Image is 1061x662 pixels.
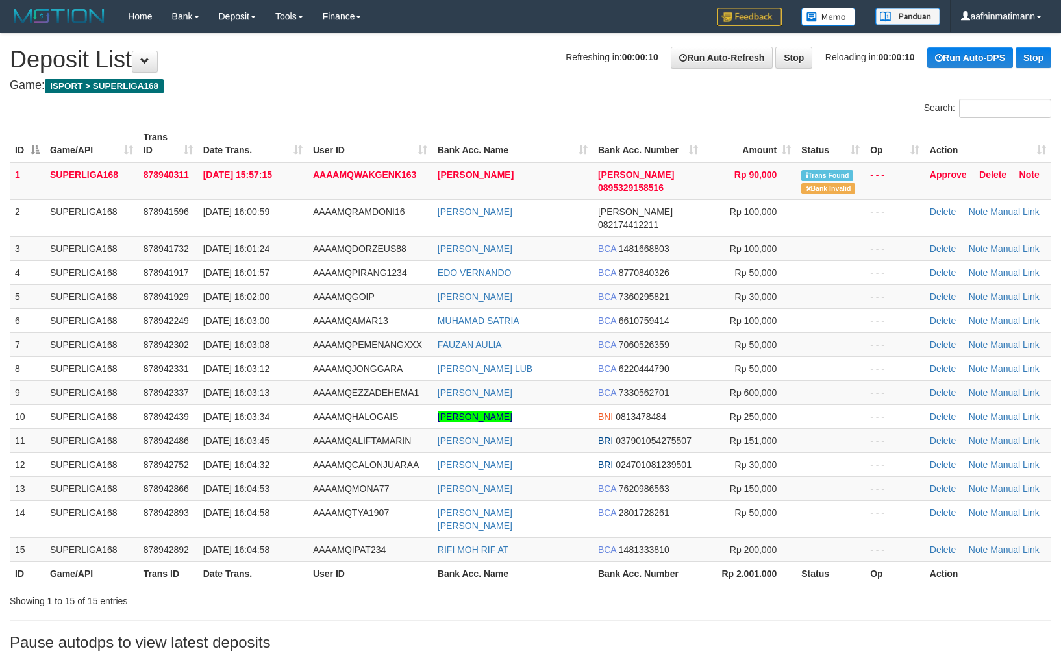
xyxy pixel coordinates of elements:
[10,125,45,162] th: ID: activate to sort column descending
[45,284,138,308] td: SUPERLIGA168
[10,284,45,308] td: 5
[438,545,508,555] a: RIFI MOH RIF AT
[619,387,669,398] span: Copy 7330562701 to clipboard
[730,484,777,494] span: Rp 150,000
[990,484,1040,494] a: Manual Link
[144,411,189,422] span: 878942439
[598,182,664,193] span: Copy 0895329158516 to clipboard
[203,206,269,217] span: [DATE] 16:00:59
[45,260,138,284] td: SUPERLIGA168
[598,411,613,422] span: BNI
[969,315,988,326] a: Note
[930,508,956,518] a: Delete
[1019,169,1040,180] a: Note
[10,6,108,26] img: MOTION_logo.png
[969,508,988,518] a: Note
[879,52,915,62] strong: 00:00:10
[438,243,512,254] a: [PERSON_NAME]
[990,315,1040,326] a: Manual Link
[598,363,616,374] span: BCA
[930,339,956,350] a: Delete
[801,8,856,26] img: Button%20Memo.svg
[969,545,988,555] a: Note
[735,508,777,518] span: Rp 50,000
[865,476,925,500] td: - - -
[730,206,777,217] span: Rp 100,000
[313,206,405,217] span: AAAAMQRAMDONI16
[969,206,988,217] a: Note
[438,339,502,350] a: FAUZAN AULIA
[969,484,988,494] a: Note
[598,387,616,398] span: BCA
[45,332,138,356] td: SUPERLIGA168
[10,561,45,585] th: ID
[730,315,777,326] span: Rp 100,000
[438,315,519,326] a: MUHAMAD SATRIA
[930,545,956,555] a: Delete
[203,460,269,470] span: [DATE] 16:04:32
[825,52,915,62] span: Reloading in:
[619,508,669,518] span: Copy 2801728261 to clipboard
[930,291,956,302] a: Delete
[969,387,988,398] a: Note
[144,291,189,302] span: 878941929
[203,545,269,555] span: [DATE] 16:04:58
[930,206,956,217] a: Delete
[313,545,386,555] span: AAAAMQIPAT234
[619,484,669,494] span: Copy 7620986563 to clipboard
[930,484,956,494] a: Delete
[138,561,198,585] th: Trans ID
[990,291,1040,302] a: Manual Link
[144,484,189,494] span: 878942866
[925,125,1051,162] th: Action: activate to sort column ascending
[930,315,956,326] a: Delete
[801,183,855,194] span: Bank is not match
[990,339,1040,350] a: Manual Link
[930,267,956,278] a: Delete
[735,339,777,350] span: Rp 50,000
[598,243,616,254] span: BCA
[924,99,1051,118] label: Search:
[598,460,613,470] span: BRI
[598,267,616,278] span: BCA
[990,545,1040,555] a: Manual Link
[969,411,988,422] a: Note
[735,460,777,470] span: Rp 30,000
[308,561,432,585] th: User ID
[45,380,138,404] td: SUPERLIGA168
[144,435,189,446] span: 878942486
[865,236,925,260] td: - - -
[990,435,1040,446] a: Manual Link
[45,561,138,585] th: Game/API
[313,484,389,494] span: AAAAMQMONA77
[703,561,797,585] th: Rp 2.001.000
[735,267,777,278] span: Rp 50,000
[969,291,988,302] a: Note
[144,545,189,555] span: 878942892
[438,460,512,470] a: [PERSON_NAME]
[925,561,1051,585] th: Action
[45,79,164,93] span: ISPORT > SUPERLIGA168
[45,428,138,452] td: SUPERLIGA168
[734,169,777,180] span: Rp 90,000
[203,435,269,446] span: [DATE] 16:03:45
[144,508,189,518] span: 878942893
[619,363,669,374] span: Copy 6220444790 to clipboard
[875,8,940,25] img: panduan.png
[313,387,419,398] span: AAAAMQEZZADEHEMA1
[930,363,956,374] a: Delete
[144,339,189,350] span: 878942302
[203,267,269,278] span: [DATE] 16:01:57
[566,52,658,62] span: Refreshing in:
[313,169,416,180] span: AAAAMQWAKGENK163
[730,435,777,446] span: Rp 151,000
[969,363,988,374] a: Note
[598,291,616,302] span: BCA
[730,411,777,422] span: Rp 250,000
[308,125,432,162] th: User ID: activate to sort column ascending
[10,47,1051,73] h1: Deposit List
[969,243,988,254] a: Note
[930,243,956,254] a: Delete
[865,356,925,380] td: - - -
[865,332,925,356] td: - - -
